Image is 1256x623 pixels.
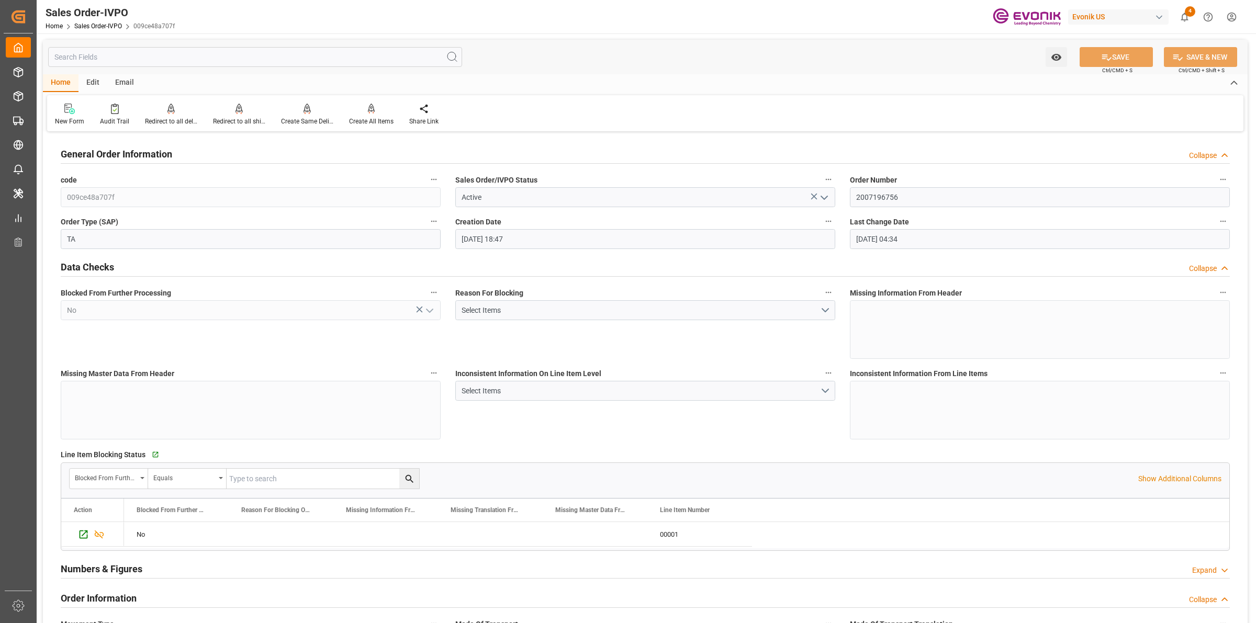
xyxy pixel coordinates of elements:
div: Audit Trail [100,117,129,126]
div: Blocked From Further Processing [75,471,137,483]
span: Order Type (SAP) [61,217,118,228]
h2: Data Checks [61,260,114,274]
div: Collapse [1189,150,1217,161]
div: Edit [78,74,107,92]
div: Select Items [462,305,821,316]
button: Sales Order/IVPO Status [822,173,835,186]
span: Ctrl/CMD + Shift + S [1179,66,1225,74]
span: Ctrl/CMD + S [1102,66,1132,74]
div: Collapse [1189,594,1217,605]
span: Last Change Date [850,217,909,228]
div: Sales Order-IVPO [46,5,175,20]
button: Inconsistent Information From Line Items [1216,366,1230,380]
a: Home [46,22,63,30]
h2: General Order Information [61,147,172,161]
div: Create All Items [349,117,394,126]
span: Creation Date [455,217,501,228]
button: open menu [455,300,835,320]
button: Missing Information From Header [1216,286,1230,299]
span: Reason For Blocking On This Line Item [241,506,311,514]
div: Email [107,74,142,92]
div: New Form [55,117,84,126]
span: Inconsistent Information On Line Item Level [455,368,601,379]
button: open menu [455,381,835,401]
div: Redirect to all shipments [213,117,265,126]
h2: Order Information [61,591,137,605]
span: Inconsistent Information From Line Items [850,368,988,379]
button: Missing Master Data From Header [427,366,441,380]
input: DD.MM.YYYY HH:MM [850,229,1230,249]
a: Sales Order-IVPO [74,22,122,30]
span: 4 [1185,6,1195,17]
span: Missing Master Data From SAP [555,506,625,514]
div: Collapse [1189,263,1217,274]
div: Create Same Delivery Date [281,117,333,126]
button: Last Change Date [1216,214,1230,228]
button: open menu [421,302,437,319]
div: Home [43,74,78,92]
span: Line Item Blocking Status [61,449,145,460]
div: Select Items [462,386,821,397]
button: code [427,173,441,186]
div: Action [74,506,92,514]
button: Creation Date [822,214,835,228]
button: Order Number [1216,173,1230,186]
span: Sales Order/IVPO Status [455,175,537,186]
span: Line Item Number [660,506,710,514]
div: Press SPACE to select this row. [124,522,752,547]
div: Expand [1192,565,1217,576]
input: Type to search [227,469,419,489]
button: Reason For Blocking [822,286,835,299]
button: open menu [1046,47,1067,67]
span: Reason For Blocking [455,288,523,299]
span: Missing Translation From Master Data [451,506,521,514]
button: Evonik US [1068,7,1173,27]
button: Blocked From Further Processing [427,286,441,299]
button: SAVE [1080,47,1153,67]
img: Evonik-brand-mark-Deep-Purple-RGB.jpeg_1700498283.jpeg [993,8,1061,26]
span: Order Number [850,175,897,186]
input: Search Fields [48,47,462,67]
span: code [61,175,77,186]
button: open menu [816,189,832,206]
div: Share Link [409,117,439,126]
div: Redirect to all deliveries [145,117,197,126]
div: Equals [153,471,215,483]
button: show 4 new notifications [1173,5,1196,29]
button: open menu [148,469,227,489]
span: Missing Information From Line Item [346,506,416,514]
button: Order Type (SAP) [427,214,441,228]
div: Press SPACE to select this row. [61,522,124,547]
h2: Numbers & Figures [61,562,142,576]
button: SAVE & NEW [1164,47,1237,67]
button: Help Center [1196,5,1220,29]
input: DD.MM.YYYY HH:MM [455,229,835,249]
span: Missing Master Data From Header [61,368,174,379]
div: No [137,523,216,547]
span: Missing Information From Header [850,288,962,299]
span: Blocked From Further Processing [61,288,171,299]
button: open menu [70,469,148,489]
p: Show Additional Columns [1138,473,1221,484]
div: 00001 [647,522,752,546]
button: search button [399,469,419,489]
button: Inconsistent Information On Line Item Level [822,366,835,380]
div: Evonik US [1068,9,1169,25]
span: Blocked From Further Processing [137,506,207,514]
